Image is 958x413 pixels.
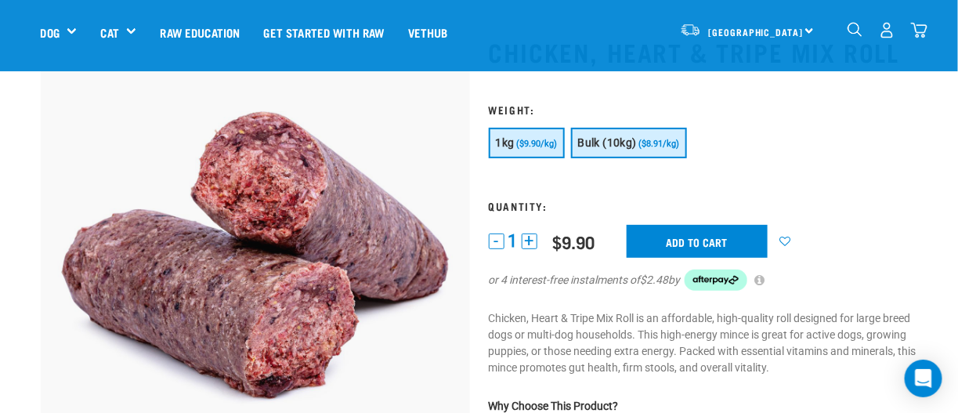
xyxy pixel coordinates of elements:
[639,139,680,149] span: ($8.91/kg)
[553,232,595,252] div: $9.90
[680,23,701,37] img: van-moving.png
[627,225,768,258] input: Add to cart
[848,22,862,37] img: home-icon-1@2x.png
[100,24,118,42] a: Cat
[148,1,251,63] a: Raw Education
[252,1,396,63] a: Get started with Raw
[489,310,918,376] p: Chicken, Heart & Tripe Mix Roll is an affordable, high-quality roll designed for large breed dogs...
[911,22,927,38] img: home-icon@2x.png
[517,139,558,149] span: ($9.90/kg)
[641,272,669,288] span: $2.48
[508,233,518,249] span: 1
[522,234,537,249] button: +
[879,22,895,38] img: user.png
[685,270,747,292] img: Afterpay
[489,128,565,158] button: 1kg ($9.90/kg)
[489,234,504,249] button: -
[496,136,515,149] span: 1kg
[905,360,942,397] div: Open Intercom Messenger
[489,200,918,212] h3: Quantity:
[396,1,460,63] a: Vethub
[709,29,804,34] span: [GEOGRAPHIC_DATA]
[489,400,619,412] strong: Why Choose This Product?
[489,270,918,292] div: or 4 interest-free instalments of by
[578,136,637,149] span: Bulk (10kg)
[571,128,687,158] button: Bulk (10kg) ($8.91/kg)
[41,24,60,42] a: Dog
[489,103,918,115] h3: Weight:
